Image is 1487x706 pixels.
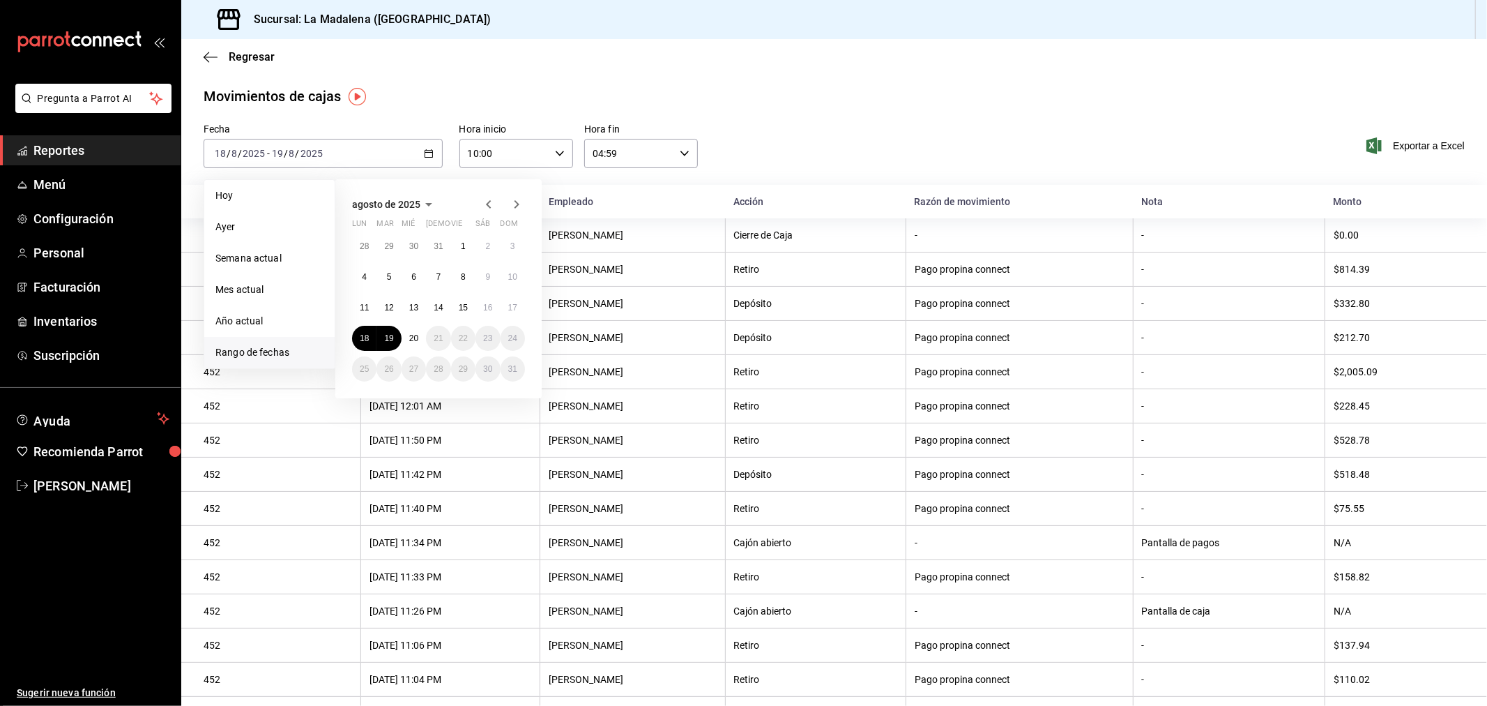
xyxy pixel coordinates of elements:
div: Pantalla de caja [1142,606,1316,617]
abbr: 17 de agosto de 2025 [508,303,517,313]
abbr: 4 de agosto de 2025 [362,272,367,282]
div: [PERSON_NAME] [549,606,716,617]
button: 29 de julio de 2025 [376,234,401,259]
div: 452 [204,537,352,548]
div: Pago propina connect [915,503,1124,514]
div: - [915,230,1124,241]
abbr: 14 de agosto de 2025 [434,303,443,313]
div: - [915,537,1124,548]
div: - [1142,366,1316,377]
input: -- [289,148,296,159]
div: Depósito [734,332,897,343]
div: [DATE] 11:06 PM [369,640,531,651]
div: Pago propina connect [915,264,1124,275]
button: 19 de agosto de 2025 [376,326,401,351]
span: Configuración [33,209,169,228]
div: Retiro [734,400,897,412]
span: Reportes [33,141,169,160]
div: $212.70 [1334,332,1465,343]
div: [PERSON_NAME] [549,469,716,480]
button: open_drawer_menu [153,36,165,47]
div: $228.45 [1334,400,1465,412]
div: Pago propina connect [915,366,1124,377]
div: [DATE] 11:33 PM [369,571,531,583]
abbr: domingo [501,219,518,234]
div: $528.78 [1334,435,1465,446]
span: Ayuda [33,410,151,427]
abbr: 31 de julio de 2025 [434,241,443,251]
span: Hoy [215,188,323,203]
div: - [1142,400,1316,412]
button: 26 de agosto de 2025 [376,356,401,382]
div: [PERSON_NAME] [549,264,716,275]
span: Ayer [215,220,323,234]
div: 452 [204,469,352,480]
div: Pantalla de pagos [1142,537,1316,548]
button: 30 de julio de 2025 [402,234,426,259]
div: [PERSON_NAME] [549,674,716,685]
abbr: 30 de julio de 2025 [409,241,418,251]
abbr: 25 de agosto de 2025 [360,364,369,374]
div: [PERSON_NAME] [549,571,716,583]
abbr: 30 de agosto de 2025 [483,364,492,374]
div: [DATE] 11:42 PM [369,469,531,480]
div: [DATE] 11:34 PM [369,537,531,548]
div: [PERSON_NAME] [549,537,716,548]
button: 16 de agosto de 2025 [475,295,500,320]
div: 452 [204,435,352,446]
div: Depósito [734,298,897,309]
input: -- [231,148,238,159]
button: 18 de agosto de 2025 [352,326,376,351]
span: [PERSON_NAME] [33,476,169,495]
button: 30 de agosto de 2025 [475,356,500,382]
span: Año actual [215,314,323,329]
div: Pago propina connect [915,640,1124,651]
div: [PERSON_NAME] [549,230,716,241]
div: - [1142,640,1316,651]
abbr: 29 de agosto de 2025 [459,364,468,374]
button: 1 de agosto de 2025 [451,234,475,259]
button: 22 de agosto de 2025 [451,326,475,351]
span: Rango de fechas [215,345,323,360]
button: 5 de agosto de 2025 [376,264,401,290]
abbr: 22 de agosto de 2025 [459,333,468,343]
div: Retiro [734,264,897,275]
div: - [1142,264,1316,275]
div: Depósito [734,469,897,480]
div: $814.39 [1334,264,1465,275]
button: 20 de agosto de 2025 [402,326,426,351]
span: / [296,148,300,159]
abbr: 8 de agosto de 2025 [461,272,466,282]
input: -- [271,148,284,159]
div: 452 [204,571,352,583]
abbr: 6 de agosto de 2025 [411,272,416,282]
button: 25 de agosto de 2025 [352,356,376,382]
span: Personal [33,243,169,262]
div: [DATE] 11:40 PM [369,503,531,514]
div: Cierre de Caja [734,230,897,241]
label: Hora fin [584,125,698,135]
button: 31 de julio de 2025 [426,234,450,259]
input: ---- [242,148,266,159]
div: 452 [204,640,352,651]
button: Tooltip marker [349,88,366,105]
div: Pago propina connect [915,571,1124,583]
label: Fecha [204,125,443,135]
abbr: 16 de agosto de 2025 [483,303,492,313]
button: 2 de agosto de 2025 [475,234,500,259]
div: 452 [204,400,352,412]
span: Facturación [33,278,169,296]
div: [DATE] 11:26 PM [369,606,531,617]
button: 8 de agosto de 2025 [451,264,475,290]
abbr: 12 de agosto de 2025 [384,303,393,313]
div: - [1142,571,1316,583]
div: Pago propina connect [915,674,1124,685]
abbr: 27 de agosto de 2025 [409,364,418,374]
button: Regresar [204,50,275,63]
input: -- [214,148,227,159]
span: Exportar a Excel [1369,137,1465,154]
button: 31 de agosto de 2025 [501,356,525,382]
span: Pregunta a Parrot AI [38,91,150,106]
div: $518.48 [1334,469,1465,480]
abbr: 26 de agosto de 2025 [384,364,393,374]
